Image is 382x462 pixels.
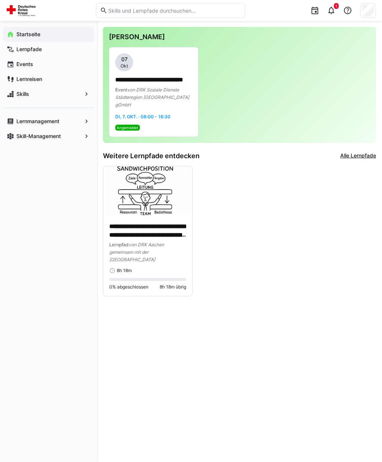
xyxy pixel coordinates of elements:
span: Event [115,87,127,93]
img: image [103,166,192,216]
span: 1 [335,4,337,8]
span: Di, 7. Okt. · 08:00 - 16:30 [115,114,170,119]
h3: [PERSON_NAME] [109,33,370,41]
span: 8h 18m übrig [160,284,186,290]
input: Skills und Lernpfade durchsuchen… [107,7,241,14]
span: Lernpfad [109,242,129,247]
span: 0% abgeschlossen [109,284,148,290]
h3: Weitere Lernpfade entdecken [103,152,200,160]
span: Angemeldet [117,125,138,130]
span: 07 [121,56,128,63]
span: 8h 18m [117,268,132,274]
span: von DRK Aachen gemeinsam mit der [GEOGRAPHIC_DATA] [109,242,164,262]
span: Okt [120,63,128,69]
span: von DRK Soziale Dienste Städteregion [GEOGRAPHIC_DATA] gGmbH [115,87,189,107]
a: Alle Lernpfade [340,152,376,160]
